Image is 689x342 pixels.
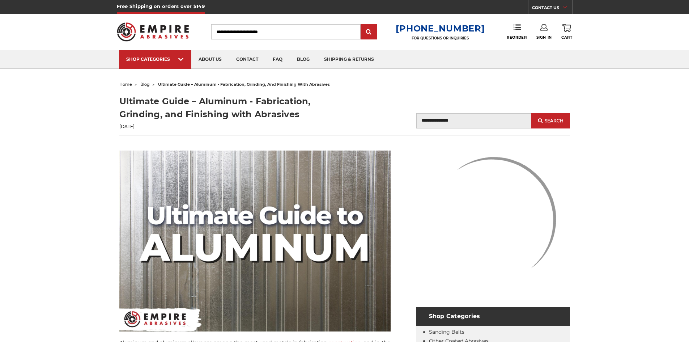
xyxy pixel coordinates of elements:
[119,123,345,130] p: [DATE]
[362,25,376,39] input: Submit
[126,56,184,62] div: SHOP CATEGORIES
[265,50,290,69] a: faq
[536,35,552,40] span: Sign In
[290,50,317,69] a: blog
[158,82,330,87] span: ultimate guide – aluminum - fabrication, grinding, and finishing with abrasives
[416,143,570,297] img: promo banner for custom belts.
[531,113,570,128] button: Search
[561,35,572,40] span: Cart
[507,35,527,40] span: Reorder
[317,50,381,69] a: shipping & returns
[429,329,464,335] a: Sanding Belts
[561,24,572,40] a: Cart
[532,4,572,14] a: CONTACT US
[119,82,132,87] a: home
[119,95,345,121] h1: Ultimate Guide – Aluminum - Fabrication, Grinding, and Finishing with Abrasives
[117,18,189,46] img: Empire Abrasives
[396,23,485,34] a: [PHONE_NUMBER]
[416,307,570,326] h4: Shop Categories
[507,24,527,39] a: Reorder
[119,151,391,332] img: Empire Abrasives - Aluminum - Fabrication, Grinding, and Finishing with Abrasives
[396,36,485,41] p: FOR QUESTIONS OR INQUIRIES
[140,82,150,87] a: blog
[229,50,265,69] a: contact
[545,118,563,123] span: Search
[191,50,229,69] a: about us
